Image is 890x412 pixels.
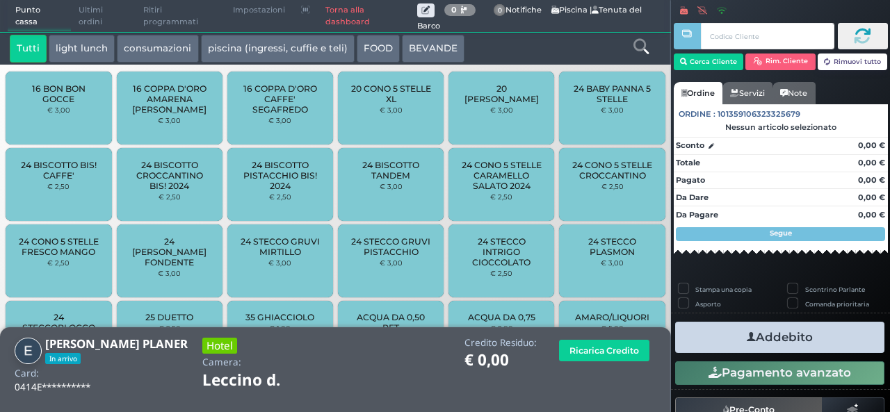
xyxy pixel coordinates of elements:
[675,361,884,385] button: Pagamento avanzato
[239,160,322,191] span: 24 BISCOTTO PISTACCHIO BIS! 2024
[858,175,885,185] strong: 0,00 €
[202,357,241,368] h4: Camera:
[490,106,513,114] small: € 3,00
[239,236,322,257] span: 24 STECCO GRUVI MIRTILLO
[494,4,506,17] span: 0
[318,1,417,32] a: Torna alla dashboard
[45,353,81,364] span: In arrivo
[350,236,432,257] span: 24 STECCO GRUVI PISTACCHIO
[695,285,752,294] label: Stampa una copia
[10,35,47,63] button: Tutti
[575,312,649,322] span: AMARO/LIQUORI
[676,158,700,167] strong: Totale
[490,324,513,332] small: € 2,00
[695,299,721,308] label: Asporto
[858,140,885,150] strong: 0,00 €
[350,312,432,333] span: ACQUA DA 0,50 PET
[17,312,100,333] span: 24 STECCOBLOCCO
[490,269,512,277] small: € 2,50
[601,258,624,267] small: € 3,00
[380,182,403,190] small: € 3,00
[158,269,181,277] small: € 3,00
[468,312,535,322] span: ACQUA DA 0,75
[805,299,869,308] label: Comanda prioritaria
[380,106,403,114] small: € 3,00
[858,192,885,202] strong: 0,00 €
[350,83,432,104] span: 20 CONO 5 STELLE XL
[357,35,400,63] button: FOOD
[858,158,885,167] strong: 0,00 €
[269,192,291,201] small: € 2,50
[15,338,42,365] img: ELISABETH WITTMANN PLANER
[571,160,654,181] span: 24 CONO 5 STELLE CROCCANTINO
[490,192,512,201] small: € 2,50
[464,338,537,348] h4: Credito Residuo:
[675,322,884,353] button: Addebito
[460,160,543,191] span: 24 CONO 5 STELLE CARAMELLO SALATO 2024
[45,336,188,352] b: [PERSON_NAME] PLANER
[145,312,193,322] span: 25 DUETTO
[17,83,100,104] span: 16 BON BON GOCCE
[676,140,704,151] strong: Sconto
[571,236,654,257] span: 24 STECCO PLASMON
[464,352,537,369] h1: € 0,00
[460,236,543,267] span: 24 STECCO INTRIGO CIOCCOLATO
[701,23,834,49] input: Codice Cliente
[159,324,181,332] small: € 2,50
[818,53,888,70] button: Rimuovi tutto
[571,83,654,104] span: 24 BABY PANNA 5 STELLE
[201,35,355,63] button: piscina (ingressi, cuffie e teli)
[380,258,403,267] small: € 3,00
[601,324,624,332] small: € 5,00
[47,258,70,267] small: € 2,50
[17,236,100,257] span: 24 CONO 5 STELLE FRESCO MANGO
[460,83,543,104] span: 20 [PERSON_NAME]
[858,210,885,220] strong: 0,00 €
[559,340,649,361] button: Ricarica Credito
[128,160,211,191] span: 24 BISCOTTO CROCCANTINO BIS! 2024
[451,5,457,15] b: 0
[676,210,718,220] strong: Da Pagare
[47,106,70,114] small: € 3,00
[245,312,314,322] span: 35 GHIACCIOLO
[47,182,70,190] small: € 2,50
[676,175,705,185] strong: Pagato
[350,160,432,181] span: 24 BISCOTTO TANDEM
[15,368,39,379] h4: Card:
[805,285,865,294] label: Scontrino Parlante
[136,1,225,32] span: Ritiri programmati
[772,82,815,104] a: Note
[269,324,291,332] small: € 1,00
[202,338,237,354] h3: Hotel
[117,35,198,63] button: consumazioni
[601,182,624,190] small: € 2,50
[225,1,293,20] span: Impostazioni
[676,192,709,202] strong: Da Dare
[202,372,319,389] h1: Leccino d.
[674,82,722,104] a: Ordine
[158,116,181,124] small: € 3,00
[268,116,291,124] small: € 3,00
[8,1,72,32] span: Punto cassa
[674,53,744,70] button: Cerca Cliente
[722,82,772,104] a: Servizi
[745,53,816,70] button: Rim. Cliente
[17,160,100,181] span: 24 BISCOTTO BIS! CAFFE'
[71,1,136,32] span: Ultimi ordini
[601,106,624,114] small: € 3,00
[128,236,211,267] span: 24 [PERSON_NAME] FONDENTE
[49,35,115,63] button: light lunch
[239,83,322,115] span: 16 COPPA D'ORO CAFFE' SEGAFREDO
[402,35,464,63] button: BEVANDE
[770,229,792,238] strong: Segue
[674,122,888,132] div: Nessun articolo selezionato
[718,108,800,120] span: 101359106323325679
[159,192,181,201] small: € 2,50
[128,83,211,115] span: 16 COPPA D'ORO AMARENA [PERSON_NAME]
[268,258,291,267] small: € 3,00
[679,108,715,120] span: Ordine :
